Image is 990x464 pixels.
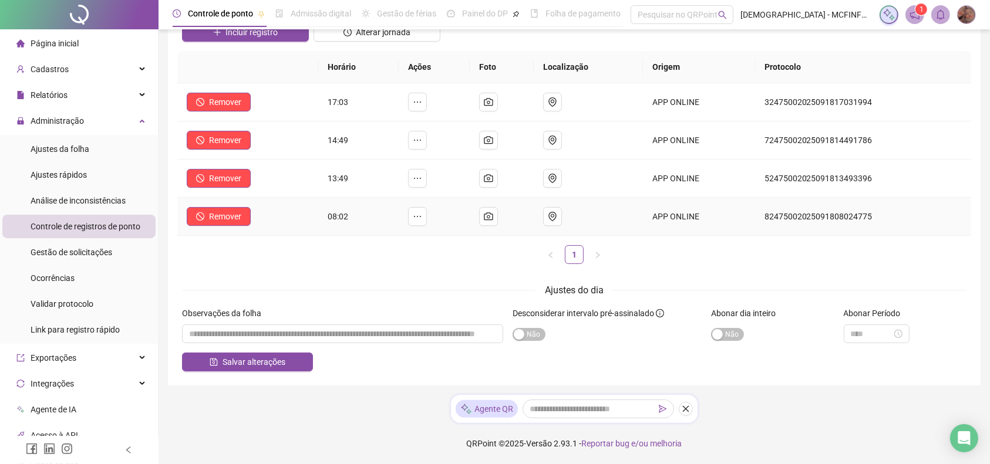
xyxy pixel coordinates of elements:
span: plus [213,28,221,36]
span: facebook [26,443,38,455]
span: stop [196,136,204,144]
span: bell [935,9,946,20]
span: environment [548,174,557,183]
button: Remover [187,207,251,226]
span: Remover [209,134,241,147]
span: sun [362,9,370,18]
span: Integrações [31,379,74,388]
button: Remover [187,169,251,188]
button: Remover [187,131,251,150]
span: 17:03 [328,97,348,107]
span: ellipsis [413,174,422,183]
td: APP ONLINE [643,198,755,236]
li: Próxima página [588,245,607,264]
span: pushpin [513,11,520,18]
sup: 1 [915,4,927,15]
span: Ajustes do dia [545,285,604,296]
span: [DEMOGRAPHIC_DATA] - MCFINFO SOLUÇOES EM TECNOLOGIA [740,8,873,21]
span: Versão [527,439,553,448]
span: 14:49 [328,136,348,145]
td: 72475002025091814491786 [755,121,971,160]
span: camera [484,97,493,107]
span: Reportar bug e/ou melhoria [582,439,682,448]
span: Link para registro rápido [31,325,120,334]
span: camera [484,136,493,145]
span: Cadastros [31,65,69,74]
span: right [594,252,601,259]
span: sync [16,380,25,388]
span: environment [548,212,557,221]
label: Abonar Período [844,307,908,320]
td: 82475002025091808024775 [755,198,971,236]
th: Foto [470,51,534,83]
td: 32475002025091817031994 [755,83,971,121]
span: 13:49 [328,174,348,183]
span: info-circle [656,309,664,317]
span: save [210,358,218,366]
label: Observações da folha [182,307,269,320]
span: Painel do DP [462,9,508,18]
button: Incluir registro [182,23,309,42]
td: APP ONLINE [643,160,755,198]
span: Remover [209,172,241,185]
span: instagram [61,443,73,455]
footer: QRPoint © 2025 - 2.93.1 - [159,423,990,464]
button: Remover [187,93,251,111]
span: Relatórios [31,90,68,100]
button: Salvar alterações [182,353,313,371]
span: ellipsis [413,97,422,107]
span: clock-circle [344,28,352,36]
span: Folha de pagamento [545,9,621,18]
span: Gestão de solicitações [31,248,112,257]
span: file [16,91,25,99]
a: Alterar jornada [314,29,440,38]
th: Horário [318,51,398,83]
span: left [547,252,554,259]
span: api [16,431,25,439]
span: Salvar alterações [223,355,285,368]
div: Agente QR [456,400,518,418]
span: Controle de registros de ponto [31,222,140,231]
a: 1 [565,246,583,263]
button: left [541,245,560,264]
span: ellipsis [413,212,422,221]
span: Acesso à API [31,431,78,440]
span: environment [548,136,557,145]
span: export [16,354,25,362]
img: sparkle-icon.fc2bf0ac1784a2077858766a79e2daf3.svg [883,8,895,21]
span: Ocorrências [31,273,75,283]
td: APP ONLINE [643,121,755,160]
span: Ajustes da folha [31,144,89,154]
span: search [718,11,727,19]
li: Página anterior [541,245,560,264]
span: book [530,9,538,18]
th: Localização [534,51,643,83]
span: dashboard [447,9,455,18]
span: Desconsiderar intervalo pré-assinalado [513,309,654,318]
span: stop [196,174,204,182]
button: Alterar jornada [314,23,440,42]
span: Administração [31,116,84,126]
span: environment [548,97,557,107]
span: camera [484,174,493,183]
span: Alterar jornada [356,26,411,39]
span: Página inicial [31,39,79,48]
span: left [124,446,133,454]
span: user-add [16,65,25,73]
th: Origem [643,51,755,83]
span: camera [484,212,493,221]
span: Análise de inconsistências [31,196,126,205]
span: clock-circle [173,9,181,18]
td: 52475002025091813493396 [755,160,971,198]
span: stop [196,212,204,221]
span: send [659,405,667,413]
span: Agente de IA [31,405,76,414]
span: Exportações [31,353,76,363]
span: Controle de ponto [188,9,253,18]
li: 1 [565,245,584,264]
span: ellipsis [413,136,422,145]
span: home [16,39,25,48]
label: Abonar dia inteiro [711,307,783,320]
span: Remover [209,96,241,109]
th: Ações [399,51,470,83]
